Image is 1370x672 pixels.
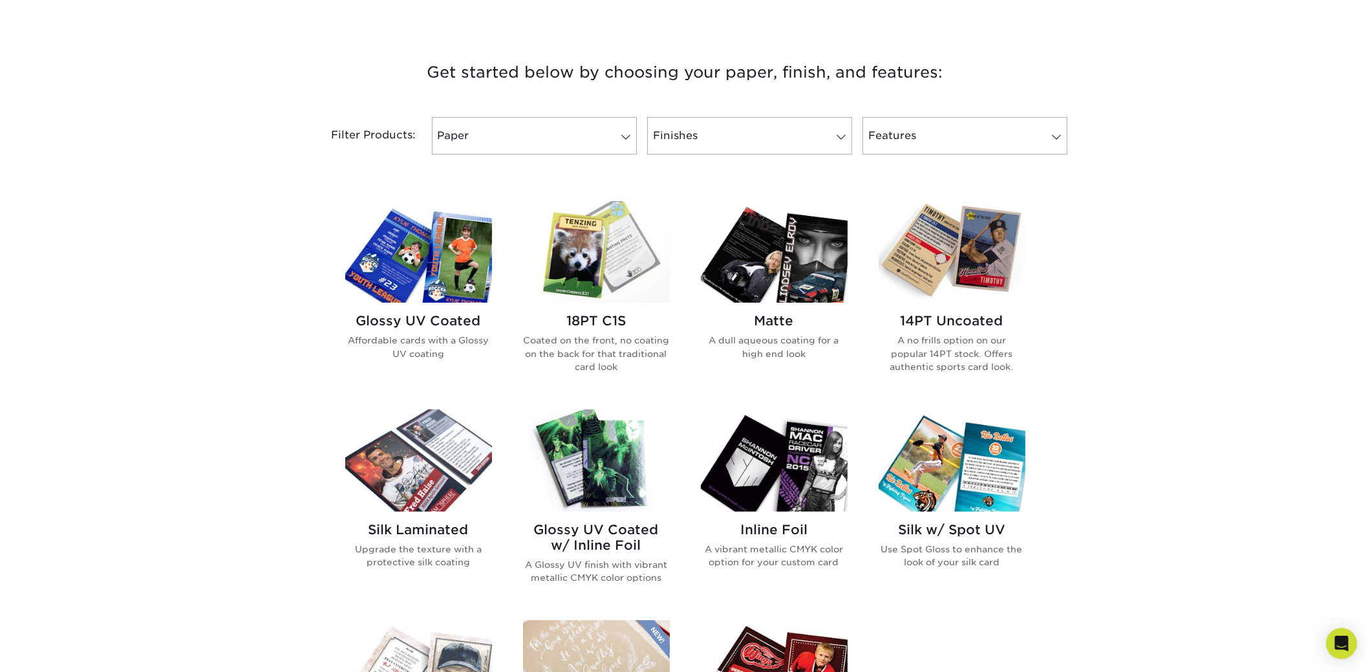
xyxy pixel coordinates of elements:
h3: Get started below by choosing your paper, finish, and features: [307,43,1064,102]
p: Affordable cards with a Glossy UV coating [345,334,492,360]
p: Coated on the front, no coating on the back for that traditional card look [523,334,670,373]
a: Silk Laminated Trading Cards Silk Laminated Upgrade the texture with a protective silk coating [345,409,492,605]
h2: 14PT Uncoated [879,313,1025,329]
h2: 18PT C1S [523,313,670,329]
h2: Glossy UV Coated [345,313,492,329]
a: Matte Trading Cards Matte A dull aqueous coating for a high end look [701,201,848,394]
img: 14PT Uncoated Trading Cards [879,201,1025,303]
img: Silk Laminated Trading Cards [345,409,492,511]
img: New Product [637,620,670,659]
a: Features [862,117,1067,155]
a: Silk w/ Spot UV Trading Cards Silk w/ Spot UV Use Spot Gloss to enhance the look of your silk card [879,409,1025,605]
img: 18PT C1S Trading Cards [523,201,670,303]
img: Silk w/ Spot UV Trading Cards [879,409,1025,511]
p: A Glossy UV finish with vibrant metallic CMYK color options [523,558,670,585]
img: Matte Trading Cards [701,201,848,303]
div: Filter Products: [297,117,427,155]
p: Use Spot Gloss to enhance the look of your silk card [879,543,1025,569]
a: Glossy UV Coated Trading Cards Glossy UV Coated Affordable cards with a Glossy UV coating [345,201,492,394]
a: 18PT C1S Trading Cards 18PT C1S Coated on the front, no coating on the back for that traditional ... [523,201,670,394]
h2: Glossy UV Coated w/ Inline Foil [523,522,670,553]
h2: Matte [701,313,848,329]
img: Glossy UV Coated Trading Cards [345,201,492,303]
a: Glossy UV Coated w/ Inline Foil Trading Cards Glossy UV Coated w/ Inline Foil A Glossy UV finish ... [523,409,670,605]
a: Paper [432,117,637,155]
a: 14PT Uncoated Trading Cards 14PT Uncoated A no frills option on our popular 14PT stock. Offers au... [879,201,1025,394]
p: A no frills option on our popular 14PT stock. Offers authentic sports card look. [879,334,1025,373]
p: A dull aqueous coating for a high end look [701,334,848,360]
a: Finishes [647,117,852,155]
h2: Inline Foil [701,522,848,537]
img: Glossy UV Coated w/ Inline Foil Trading Cards [523,409,670,511]
h2: Silk Laminated [345,522,492,537]
p: Upgrade the texture with a protective silk coating [345,543,492,569]
img: Inline Foil Trading Cards [701,409,848,511]
div: Open Intercom Messenger [1326,628,1357,659]
p: A vibrant metallic CMYK color option for your custom card [701,543,848,569]
h2: Silk w/ Spot UV [879,522,1025,537]
a: Inline Foil Trading Cards Inline Foil A vibrant metallic CMYK color option for your custom card [701,409,848,605]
